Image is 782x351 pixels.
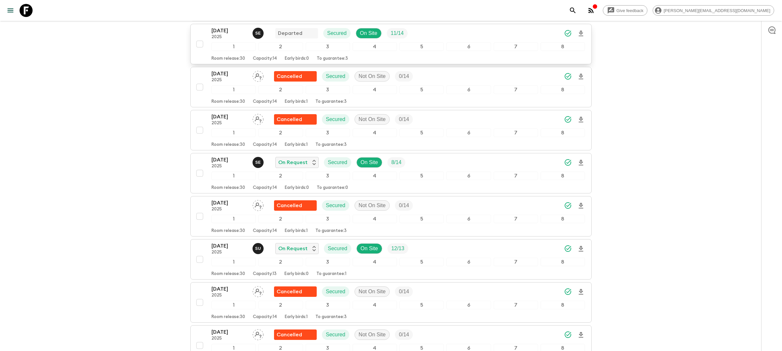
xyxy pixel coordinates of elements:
[211,207,247,212] p: 2025
[355,200,390,211] div: Not On Site
[395,286,413,297] div: Trip Fill
[399,129,444,137] div: 5
[541,42,585,51] div: 8
[391,245,404,252] p: 12 / 13
[391,29,404,37] p: 11 / 14
[306,215,350,223] div: 3
[190,110,592,150] button: [DATE]2025Assign pack leaderFlash Pack cancellationSecuredNot On SiteTrip Fill12345678Room releas...
[322,329,349,340] div: Secured
[387,243,408,254] div: Trip Fill
[355,286,390,297] div: Not On Site
[359,202,386,209] p: Not On Site
[564,288,572,296] svg: Synced Successfully
[660,8,774,13] span: [PERSON_NAME][EMAIL_ADDRESS][DOMAIN_NAME]
[353,85,397,94] div: 4
[211,85,256,94] div: 1
[564,245,572,252] svg: Synced Successfully
[446,85,491,94] div: 6
[211,199,247,207] p: [DATE]
[253,73,264,78] span: Assign pack leader
[253,228,277,234] p: Capacity: 14
[277,115,302,123] p: Cancelled
[253,159,265,164] span: Süleyman Erköse
[355,114,390,125] div: Not On Site
[306,172,350,180] div: 3
[317,56,348,61] p: To guarantee: 3
[399,215,444,223] div: 5
[399,288,409,296] p: 0 / 14
[211,271,245,277] p: Room release: 30
[564,159,572,166] svg: Synced Successfully
[356,28,382,38] div: On Site
[211,228,245,234] p: Room release: 30
[577,245,585,253] svg: Download Onboarding
[353,301,397,309] div: 4
[613,8,647,13] span: Give feedback
[306,301,350,309] div: 3
[211,314,245,320] p: Room release: 30
[326,72,345,80] p: Secured
[258,42,303,51] div: 2
[306,129,350,137] div: 3
[353,129,397,137] div: 4
[253,116,264,121] span: Assign pack leader
[277,288,302,296] p: Cancelled
[211,35,247,40] p: 2025
[399,331,409,339] p: 0 / 14
[541,85,585,94] div: 8
[4,4,17,17] button: menu
[211,99,245,104] p: Room release: 30
[285,56,309,61] p: Early birds: 0
[356,157,382,168] div: On Site
[211,301,256,309] div: 1
[315,99,347,104] p: To guarantee: 3
[211,250,247,255] p: 2025
[253,243,265,254] button: SU
[211,129,256,137] div: 1
[258,129,303,137] div: 2
[577,288,585,296] svg: Download Onboarding
[211,164,247,169] p: 2025
[190,196,592,237] button: [DATE]2025Assign pack leaderFlash Pack cancellationSecuredNot On SiteTrip Fill12345678Room releas...
[361,159,378,166] p: On Site
[255,246,261,251] p: S U
[395,114,413,125] div: Trip Fill
[446,172,491,180] div: 6
[253,99,277,104] p: Capacity: 14
[253,142,277,147] p: Capacity: 14
[564,72,572,80] svg: Synced Successfully
[541,258,585,266] div: 8
[322,286,349,297] div: Secured
[253,157,265,168] button: SE
[285,99,308,104] p: Early birds: 1
[285,314,308,320] p: Early birds: 1
[190,282,592,323] button: [DATE]2025Assign pack leaderFlash Pack cancellationSecuredNot On SiteTrip Fill12345678Room releas...
[494,85,538,94] div: 7
[577,202,585,210] svg: Download Onboarding
[277,202,302,209] p: Cancelled
[541,215,585,223] div: 8
[306,85,350,94] div: 3
[446,301,491,309] div: 6
[360,29,377,37] p: On Site
[326,202,345,209] p: Secured
[446,258,491,266] div: 6
[399,301,444,309] div: 5
[253,30,265,35] span: Süleyman Erköse
[564,29,572,37] svg: Synced Successfully
[446,215,491,223] div: 6
[322,71,349,82] div: Secured
[541,172,585,180] div: 8
[653,5,774,16] div: [PERSON_NAME][EMAIL_ADDRESS][DOMAIN_NAME]
[324,243,351,254] div: Secured
[258,301,303,309] div: 2
[494,42,538,51] div: 7
[253,314,277,320] p: Capacity: 14
[258,172,303,180] div: 2
[190,153,592,193] button: [DATE]2025Süleyman ErköseOn RequestSecuredOn SiteTrip Fill12345678Room release:30Capacity:14Early...
[211,121,247,126] p: 2025
[211,156,247,164] p: [DATE]
[577,30,585,38] svg: Download Onboarding
[399,115,409,123] p: 0 / 14
[494,172,538,180] div: 7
